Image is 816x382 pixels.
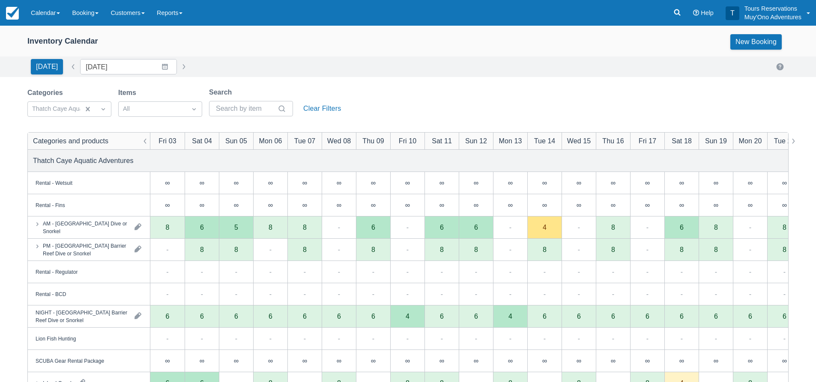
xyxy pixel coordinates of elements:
div: 6 [150,305,185,328]
div: 4 [493,305,527,328]
div: ∞ [767,194,801,216]
div: ∞ [733,172,767,194]
div: 4 [508,313,512,320]
div: - [407,222,409,232]
div: 6 [748,313,752,320]
div: - [509,222,511,232]
div: ∞ [337,357,341,364]
div: ∞ [679,201,684,208]
div: ∞ [493,194,527,216]
div: ∞ [390,194,424,216]
div: - [578,244,580,255]
div: Fri 10 [399,136,416,146]
div: ∞ [337,179,341,186]
div: - [201,289,203,299]
div: - [407,267,409,277]
div: - [681,267,683,277]
div: - [715,267,717,277]
div: ∞ [733,350,767,372]
div: ∞ [679,357,684,364]
div: 8 [474,246,478,253]
div: 6 [219,305,253,328]
div: - [201,333,203,344]
p: Muy'Ono Adventures [744,13,801,21]
div: Tue 07 [294,136,316,146]
div: 4 [543,224,547,231]
div: - [475,289,477,299]
div: - [269,244,272,255]
div: ∞ [714,179,718,186]
div: Sat 11 [432,136,452,146]
div: ∞ [268,357,273,364]
div: ∞ [405,357,410,364]
div: ∞ [322,194,356,216]
div: - [475,333,477,344]
div: ∞ [322,350,356,372]
div: 6 [440,224,444,231]
div: 8 [200,246,204,253]
div: ∞ [611,179,616,186]
div: ∞ [165,179,170,186]
div: 6 [577,313,581,320]
div: ∞ [664,194,699,216]
div: - [407,333,409,344]
a: New Booking [730,34,782,50]
div: - [715,333,717,344]
div: ∞ [562,172,596,194]
div: - [612,267,614,277]
div: ∞ [767,350,801,372]
div: Rental - Regulator [36,268,78,275]
div: ∞ [714,201,718,208]
div: Sun 12 [465,136,487,146]
div: Categories and products [33,136,108,146]
div: ∞ [577,357,581,364]
div: 6 [322,305,356,328]
div: 6 [699,305,733,328]
div: ∞ [371,179,376,186]
div: 4 [390,305,424,328]
div: 6 [185,305,219,328]
div: ∞ [219,194,253,216]
div: - [578,333,580,344]
div: ∞ [302,201,307,208]
div: 8 [543,246,547,253]
div: - [338,267,340,277]
div: 6 [680,224,684,231]
div: ∞ [630,194,664,216]
div: ∞ [508,357,513,364]
p: Tours Reservations [744,4,801,13]
div: - [338,289,340,299]
label: Items [118,88,140,98]
div: ∞ [508,201,513,208]
div: - [646,244,649,255]
div: 8 [714,224,718,231]
div: Thu 09 [362,136,384,146]
div: 6 [269,313,272,320]
div: ∞ [356,172,390,194]
div: Mon 06 [259,136,282,146]
div: ∞ [165,357,170,364]
div: Tue 21 [774,136,795,146]
div: 6 [474,224,478,231]
div: ∞ [200,201,204,208]
div: Thatch Caye Aquatic Adventures [33,155,134,166]
div: ∞ [645,357,650,364]
span: Dropdown icon [99,105,108,113]
div: PM - [GEOGRAPHIC_DATA] Barrier Reef Dive or Snorkel [43,242,128,257]
div: 8 [166,224,170,231]
div: ∞ [268,201,273,208]
div: 8 [269,224,272,231]
div: ∞ [611,201,616,208]
div: Sun 19 [705,136,727,146]
div: ∞ [337,201,341,208]
div: ∞ [371,201,376,208]
div: 8 [234,246,238,253]
div: ∞ [390,172,424,194]
div: - [749,267,751,277]
div: - [338,333,340,344]
div: Fri 03 [158,136,176,146]
div: 6 [562,305,596,328]
div: ∞ [459,350,493,372]
div: - [578,289,580,299]
div: ∞ [748,201,753,208]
